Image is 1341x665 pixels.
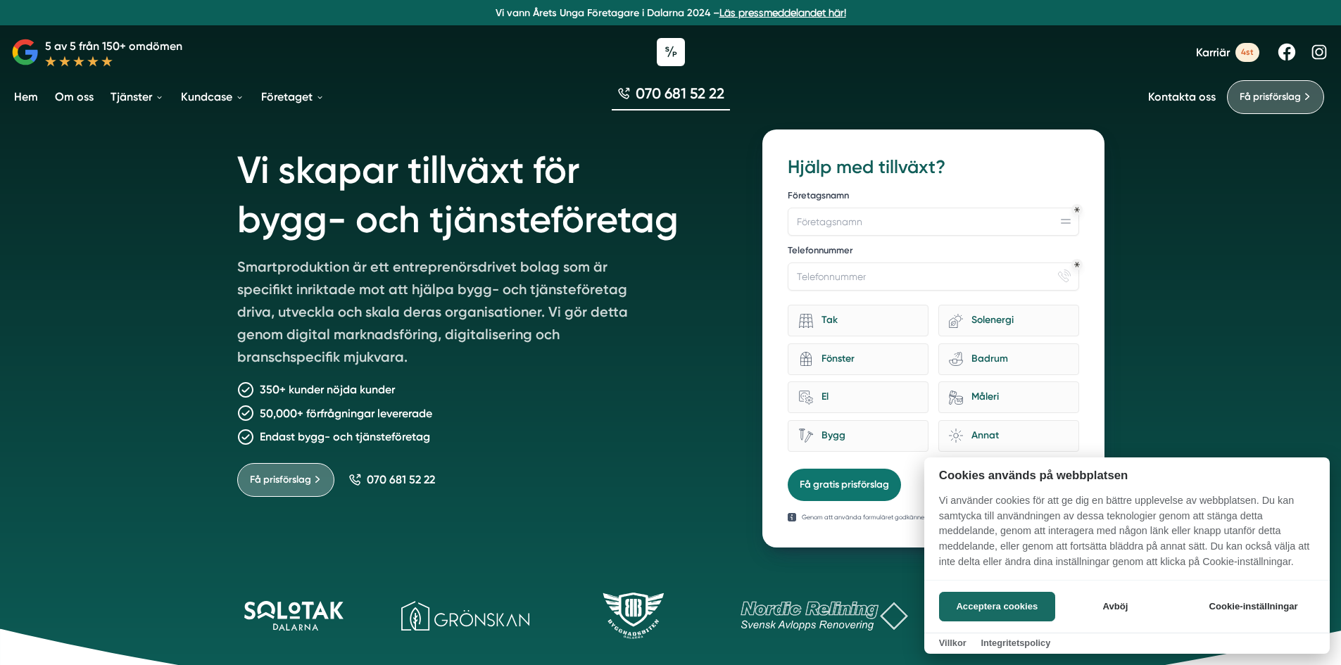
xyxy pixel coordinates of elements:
p: Vi använder cookies för att ge dig en bättre upplevelse av webbplatsen. Du kan samtycka till anvä... [924,493,1330,579]
a: Integritetspolicy [981,638,1050,648]
h2: Cookies används på webbplatsen [924,469,1330,482]
button: Avböj [1059,592,1171,621]
button: Cookie-inställningar [1192,592,1315,621]
a: Villkor [939,638,967,648]
button: Acceptera cookies [939,592,1055,621]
